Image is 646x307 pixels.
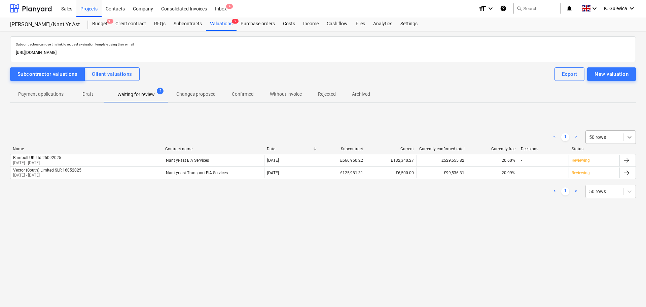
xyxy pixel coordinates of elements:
[88,17,111,31] a: Budget9+
[13,160,61,166] p: [DATE] - [DATE]
[279,17,299,31] a: Costs
[165,147,261,151] div: Contract name
[206,17,237,31] a: Valuations2
[470,147,515,151] div: Currently free
[550,187,559,195] a: Previous page
[572,158,590,163] p: Reviewing
[267,158,279,163] div: [DATE]
[16,42,630,47] p: Subcontractors can use this link to request a valuation template using their e-mail
[170,17,206,31] a: Subcontracts
[604,6,627,11] span: K. Gulevica
[315,155,366,166] div: £666,960.22
[13,168,81,173] div: Vector (South) Limited SLR 16052025
[572,170,590,176] p: Reviewing
[513,3,561,14] button: Search
[562,70,577,79] div: Export
[232,19,239,24] span: 2
[566,4,573,12] i: notifications
[13,155,61,160] div: Ramboll UK Ltd 25092025
[417,155,467,166] div: £529,555.82
[88,17,111,31] div: Budget
[18,91,64,98] p: Payment applications
[502,158,515,163] span: 20.60%
[561,133,569,141] a: Page 1 is your current page
[352,91,370,98] p: Archived
[166,171,228,175] div: Nant yr-ast Transport EIA Services
[16,49,630,56] p: [URL][DOMAIN_NAME]
[150,17,170,31] a: RFQs
[572,147,617,151] div: Status
[17,70,77,79] div: Subcontractor valuations
[13,173,81,178] p: [DATE] - [DATE]
[554,67,585,81] button: Export
[487,4,495,12] i: keyboard_arrow_down
[628,4,636,12] i: keyboard_arrow_down
[572,133,580,141] a: Next page
[318,147,363,151] div: Subcontract
[478,4,487,12] i: format_size
[111,17,150,31] a: Client contract
[366,155,417,166] div: £132,340.27
[267,147,312,151] div: Date
[500,4,507,12] i: Knowledge base
[107,19,113,24] span: 9+
[157,88,164,94] span: 2
[368,147,414,151] div: Current
[521,171,522,175] div: -
[417,167,467,178] div: £99,536.31
[587,67,636,81] button: New valuation
[226,4,233,9] span: 4
[502,171,515,175] span: 20.99%
[419,147,465,151] div: Currently confirmed total
[318,91,336,98] p: Rejected
[10,67,85,81] button: Subcontractor valuations
[237,17,279,31] a: Purchase orders
[572,187,580,195] a: Next page
[595,70,629,79] div: New valuation
[270,91,302,98] p: Without invoice
[232,91,254,98] p: Confirmed
[323,17,352,31] a: Cash flow
[176,91,216,98] p: Changes proposed
[352,17,369,31] a: Files
[369,17,396,31] a: Analytics
[521,158,522,163] div: -
[366,167,417,178] div: £6,500.00
[561,187,569,195] a: Page 1 is your current page
[516,6,522,11] span: search
[521,147,566,151] div: Decisions
[396,17,422,31] a: Settings
[80,91,96,98] p: Draft
[550,133,559,141] a: Previous page
[84,67,139,81] button: Client valuations
[612,275,646,307] iframe: Chat Widget
[10,21,80,28] div: [PERSON_NAME]/Nant Yr Ast
[13,147,160,151] div: Name
[166,158,209,163] div: Nant yr-ast EIA Services
[315,167,366,178] div: £125,981.31
[92,70,132,79] div: Client valuations
[590,4,599,12] i: keyboard_arrow_down
[206,17,237,31] div: Valuations
[267,171,279,175] div: [DATE]
[299,17,323,31] a: Income
[117,91,155,98] p: Waiting for review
